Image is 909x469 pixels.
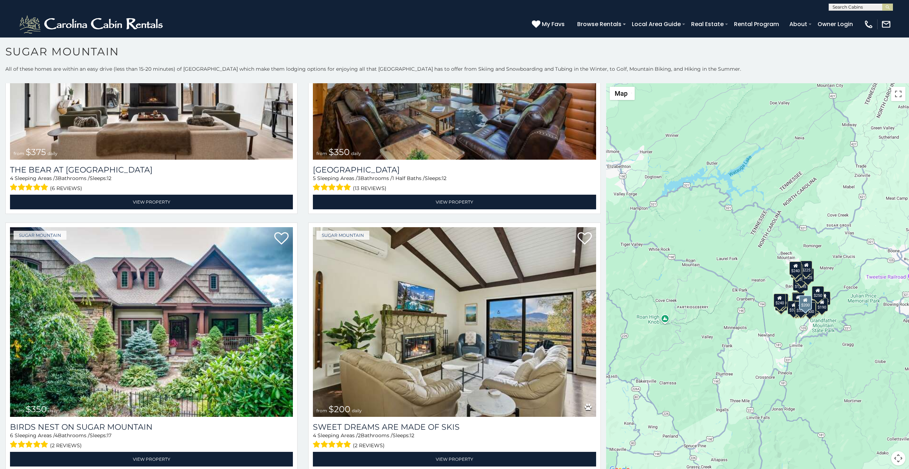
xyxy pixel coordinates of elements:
[313,175,316,181] span: 5
[351,151,361,156] span: daily
[532,20,566,29] a: My Favs
[628,18,684,30] a: Local Area Guide
[107,175,111,181] span: 12
[891,451,905,465] button: Map camera controls
[800,261,812,274] div: $225
[610,87,635,100] button: Change map style
[10,175,293,193] div: Sleeping Areas / Bathrooms / Sleeps:
[313,227,596,417] img: Sweet Dreams Are Made Of Skis
[313,195,596,209] a: View Property
[329,147,350,157] span: $350
[392,175,425,181] span: 1 Half Baths /
[10,422,293,432] a: Birds Nest On Sugar Mountain
[10,432,13,439] span: 6
[410,432,414,439] span: 12
[313,432,596,450] div: Sleeping Areas / Bathrooms / Sleeps:
[313,165,596,175] a: [GEOGRAPHIC_DATA]
[353,441,385,450] span: (2 reviews)
[313,452,596,466] a: View Property
[10,452,293,466] a: View Property
[816,298,828,311] div: $190
[615,90,628,97] span: Map
[10,165,293,175] a: The Bear At [GEOGRAPHIC_DATA]
[578,231,592,246] a: Add to favorites
[688,18,727,30] a: Real Estate
[358,175,360,181] span: 3
[14,408,24,413] span: from
[50,184,82,193] span: (6 reviews)
[814,18,856,30] a: Owner Login
[14,231,66,240] a: Sugar Mountain
[313,175,596,193] div: Sleeping Areas / Bathrooms / Sleeps:
[793,277,808,291] div: $1,095
[10,227,293,417] a: Birds Nest On Sugar Mountain from $350 daily
[792,293,804,306] div: $300
[788,301,800,314] div: $375
[18,14,166,35] img: White-1-2.png
[50,441,82,450] span: (2 reviews)
[352,408,362,413] span: daily
[792,292,804,306] div: $190
[10,175,13,181] span: 4
[791,264,803,278] div: $170
[358,432,361,439] span: 2
[864,19,874,29] img: phone-regular-white.png
[313,432,316,439] span: 4
[14,151,24,156] span: from
[26,147,46,157] span: $375
[55,175,58,181] span: 3
[313,422,596,432] a: Sweet Dreams Are Made Of Skis
[773,294,785,307] div: $240
[329,404,350,414] span: $200
[442,175,446,181] span: 12
[10,165,293,175] h3: The Bear At Sugar Mountain
[802,268,814,282] div: $125
[789,261,801,275] div: $240
[48,151,58,156] span: daily
[26,404,47,414] span: $350
[316,408,327,413] span: from
[55,432,58,439] span: 4
[795,301,807,315] div: $350
[786,18,811,30] a: About
[891,87,905,101] button: Toggle fullscreen view
[881,19,891,29] img: mail-regular-white.png
[48,408,58,413] span: daily
[818,291,830,305] div: $155
[574,18,625,30] a: Browse Rentals
[313,227,596,417] a: Sweet Dreams Are Made Of Skis from $200 daily
[274,231,289,246] a: Add to favorites
[807,300,819,314] div: $195
[10,432,293,450] div: Sleeping Areas / Bathrooms / Sleeps:
[811,286,824,300] div: $250
[313,165,596,175] h3: Grouse Moor Lodge
[10,227,293,417] img: Birds Nest On Sugar Mountain
[316,151,327,156] span: from
[799,295,811,310] div: $200
[107,432,111,439] span: 17
[353,184,386,193] span: (13 reviews)
[10,195,293,209] a: View Property
[730,18,783,30] a: Rental Program
[542,20,565,29] span: My Favs
[316,231,369,240] a: Sugar Mountain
